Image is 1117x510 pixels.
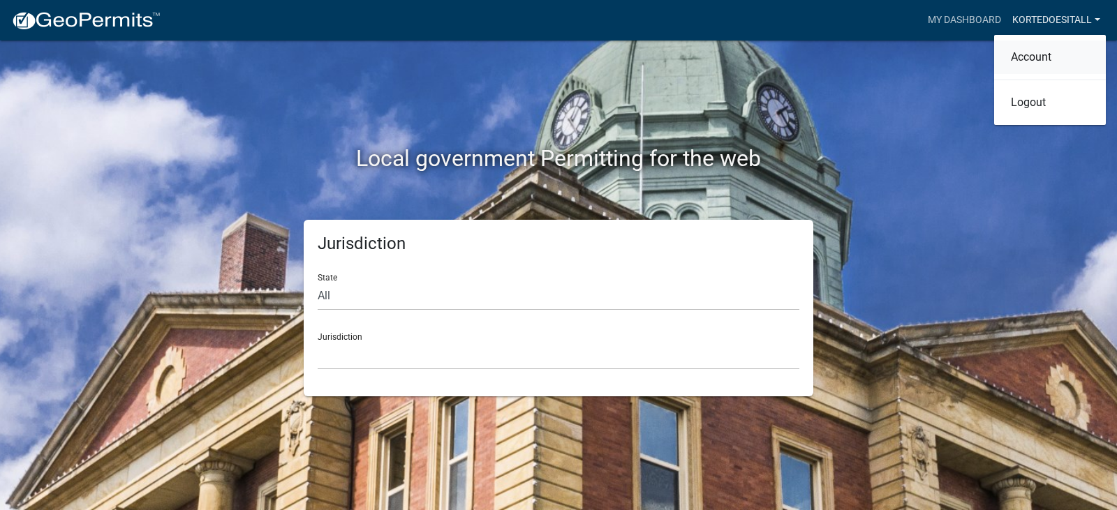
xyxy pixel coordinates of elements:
[318,234,799,254] h5: Jurisdiction
[171,145,946,172] h2: Local government Permitting for the web
[994,35,1106,125] div: kortedoesitall
[1007,7,1106,33] a: kortedoesitall
[994,86,1106,119] a: Logout
[922,7,1007,33] a: My Dashboard
[994,40,1106,74] a: Account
